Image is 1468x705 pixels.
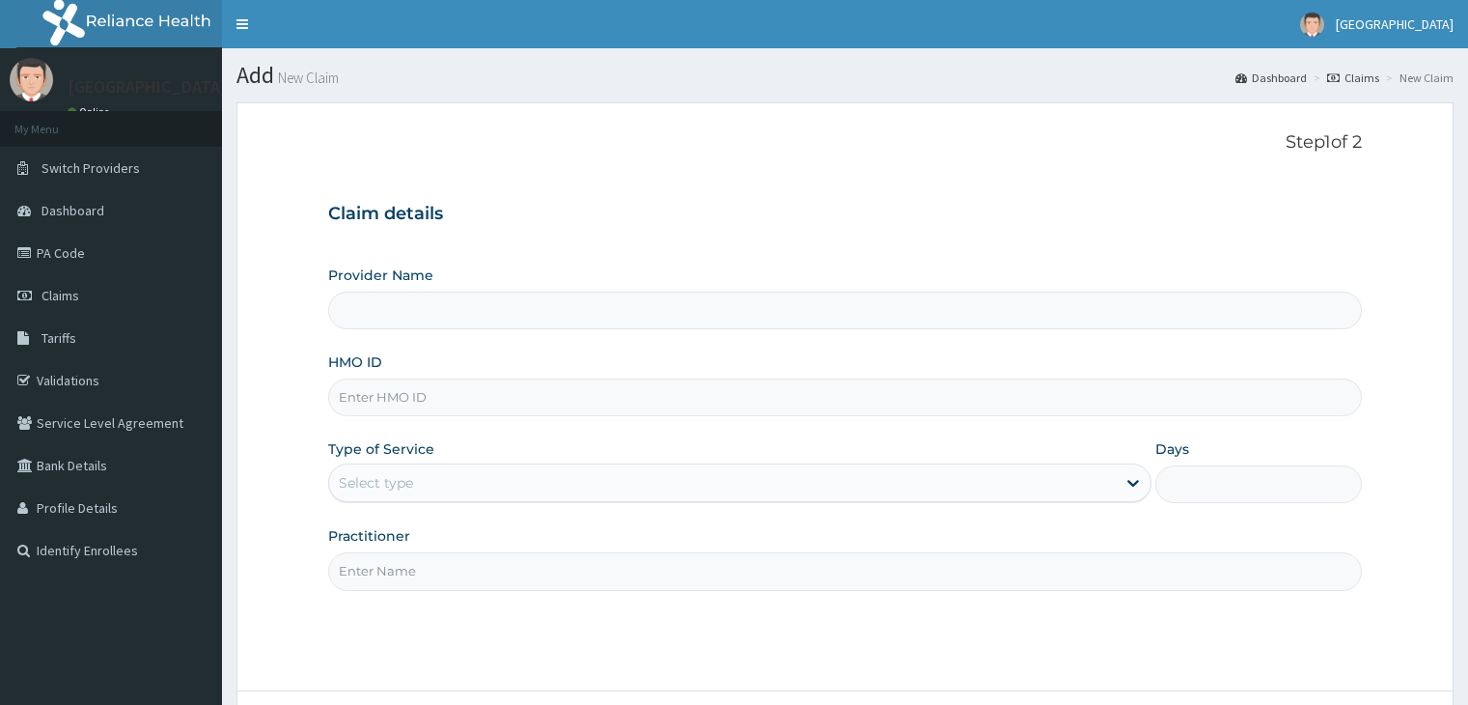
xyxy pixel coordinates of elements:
[1155,439,1189,459] label: Days
[10,58,53,101] img: User Image
[339,473,413,493] div: Select type
[42,202,104,219] span: Dashboard
[1235,70,1307,86] a: Dashboard
[328,266,433,285] label: Provider Name
[42,329,76,347] span: Tariffs
[236,63,1454,88] h1: Add
[328,379,1361,416] input: Enter HMO ID
[328,439,434,459] label: Type of Service
[42,287,79,304] span: Claims
[274,70,339,85] small: New Claim
[328,352,382,372] label: HMO ID
[1327,70,1379,86] a: Claims
[328,526,410,546] label: Practitioner
[68,78,227,96] p: [GEOGRAPHIC_DATA]
[328,204,1361,225] h3: Claim details
[42,159,140,177] span: Switch Providers
[328,552,1361,590] input: Enter Name
[68,105,114,119] a: Online
[328,132,1361,154] p: Step 1 of 2
[1336,15,1454,33] span: [GEOGRAPHIC_DATA]
[1381,70,1454,86] li: New Claim
[1300,13,1324,37] img: User Image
